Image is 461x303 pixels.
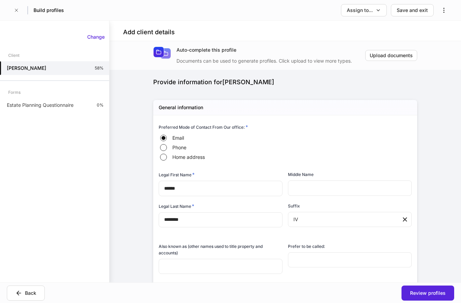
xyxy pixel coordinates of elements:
button: Assign to... [341,4,387,16]
div: Client [8,49,19,61]
h6: Also known as (other names used to title property and accounts) [159,243,282,256]
button: Upload documents [365,50,417,61]
h6: Legal Last Name [159,203,194,210]
span: Phone [172,144,186,151]
h6: Middle Name [288,171,314,178]
p: Estate Planning Questionnaire [7,102,74,109]
h4: Add client details [123,28,175,36]
div: Upload documents [370,52,413,59]
div: Review profiles [410,290,446,296]
div: Assign to... [347,7,373,14]
h5: General information [159,104,203,111]
h5: Build profiles [34,7,64,14]
div: Forms [8,86,21,98]
h6: Preferred Mode of Contact From Our office: [159,124,248,130]
button: Review profiles [401,286,454,301]
h5: [PERSON_NAME] [7,65,46,72]
div: Documents can be used to generate profiles. Click upload to view more types. [176,53,365,64]
button: Change [83,31,109,42]
button: Back [7,286,45,301]
div: Change [87,34,105,40]
h6: Prefer to be called: [288,243,325,250]
button: Save and exit [391,4,434,16]
h6: Legal First Name [159,171,195,178]
div: Auto-complete this profile [176,47,365,53]
span: Email [172,135,184,141]
div: Back [25,290,36,296]
div: Save and exit [397,7,428,14]
h6: Suffix [288,203,300,209]
div: IV [288,212,401,227]
p: 58% [95,65,104,71]
span: Home address [172,154,205,161]
p: 0% [97,102,104,108]
div: Provide information for [PERSON_NAME] [153,78,417,86]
